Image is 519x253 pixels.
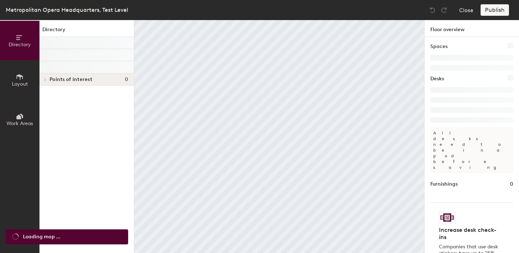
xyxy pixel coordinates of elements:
img: Sticker logo [439,211,455,224]
img: Undo [429,6,436,14]
button: Close [459,4,473,16]
div: Metropolitan Opera Headquarters, Test Level [6,5,128,14]
span: Layout [12,81,28,87]
span: Work Areas [6,120,33,126]
span: Loading map ... [23,233,60,241]
h1: Desks [430,75,444,83]
span: Directory [9,42,31,48]
h1: Directory [39,26,134,37]
span: Points of interest [50,77,92,82]
span: 0 [125,77,128,82]
p: All desks need to be in a pod before saving [430,127,513,173]
h4: Increase desk check-ins [439,226,500,241]
h1: 0 [510,180,513,188]
canvas: Map [134,20,424,253]
h1: Floor overview [425,20,519,37]
img: Redo [440,6,448,14]
h1: Spaces [430,43,448,51]
h1: Furnishings [430,180,458,188]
